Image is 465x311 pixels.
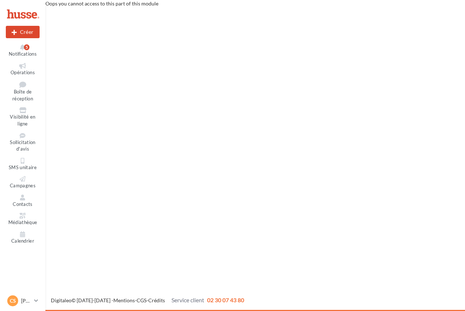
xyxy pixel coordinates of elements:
span: SMS unitaire [9,164,37,170]
a: Campagnes [6,175,40,190]
div: Nouvelle campagne [6,26,40,38]
a: Calendrier [6,230,40,246]
span: Boîte de réception [12,89,33,102]
button: Notifications 5 [6,43,40,59]
a: Médiathèque [6,211,40,227]
span: Médiathèque [8,220,37,226]
span: © [DATE]-[DATE] - - - [51,297,244,303]
p: [PERSON_NAME] [21,297,31,304]
a: Visibilité en ligne [6,106,40,128]
span: Contacts [13,201,33,207]
button: Créer [6,26,40,38]
a: Digitaleo [51,297,72,303]
a: Sollicitation d'avis [6,131,40,153]
a: CS [PERSON_NAME] [6,294,40,308]
a: CGS [137,297,146,303]
span: CS [10,297,16,304]
span: Notifications [9,51,37,57]
span: Oops you cannot access to this part of this module [45,0,158,7]
div: 5 [24,44,29,50]
span: 02 30 07 43 80 [207,296,244,303]
a: Opérations [6,61,40,77]
span: Opérations [11,69,35,75]
span: Visibilité en ligne [10,114,35,127]
a: Boîte de réception [6,80,40,103]
a: Mentions [113,297,135,303]
span: Campagnes [10,183,36,188]
a: Contacts [6,193,40,209]
a: SMS unitaire [6,156,40,172]
span: Sollicitation d'avis [10,139,35,152]
span: Service client [171,296,204,303]
span: Calendrier [11,238,34,244]
a: Crédits [148,297,165,303]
